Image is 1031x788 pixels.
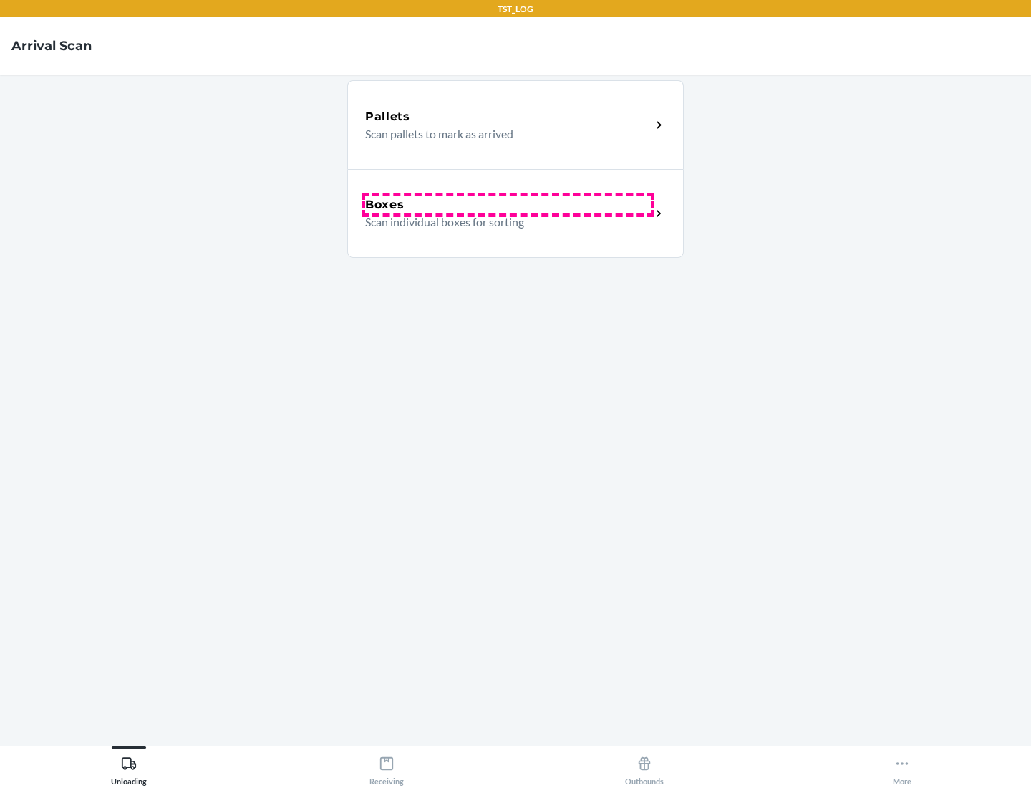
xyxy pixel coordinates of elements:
[347,169,684,258] a: BoxesScan individual boxes for sorting
[515,746,773,786] button: Outbounds
[365,196,405,213] h5: Boxes
[625,750,664,786] div: Outbounds
[369,750,404,786] div: Receiving
[365,125,639,143] p: Scan pallets to mark as arrived
[111,750,147,786] div: Unloading
[773,746,1031,786] button: More
[347,80,684,169] a: PalletsScan pallets to mark as arrived
[498,3,533,16] p: TST_LOG
[11,37,92,55] h4: Arrival Scan
[893,750,911,786] div: More
[365,108,410,125] h5: Pallets
[258,746,515,786] button: Receiving
[365,213,639,231] p: Scan individual boxes for sorting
